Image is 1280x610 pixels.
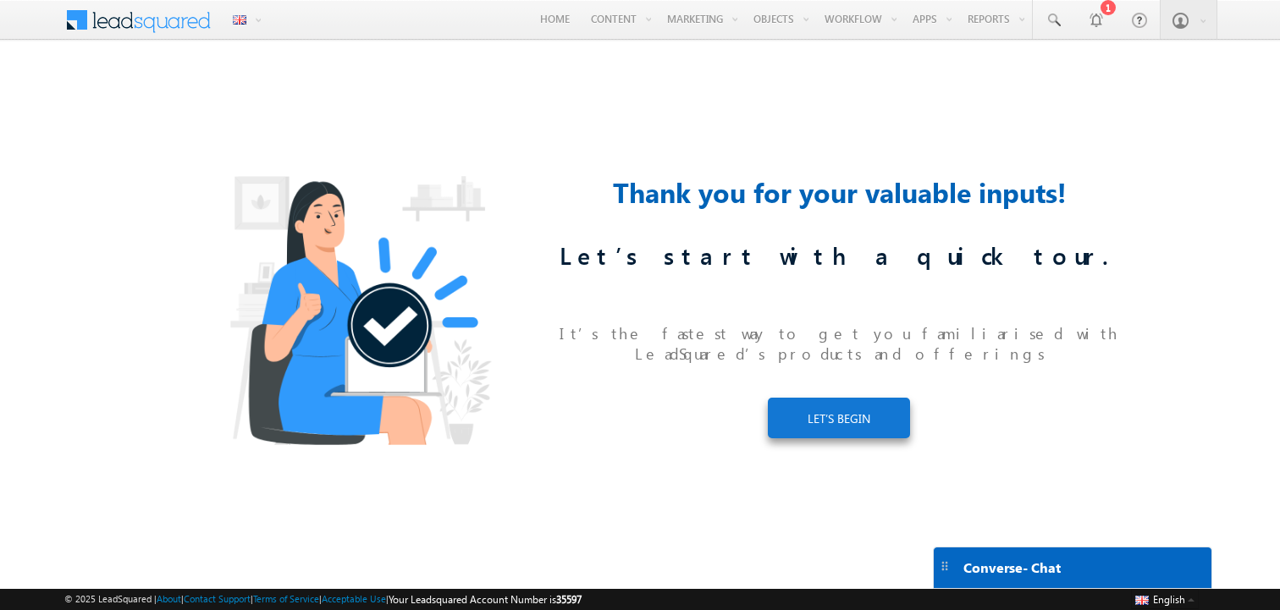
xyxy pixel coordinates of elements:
span: 35597 [556,593,582,606]
img: Thank_You.png [203,151,510,459]
a: Terms of Service [253,593,319,604]
a: Acceptable Use [322,593,386,604]
a: About [157,593,181,604]
button: English [1131,589,1199,609]
div: Thank you for your valuable inputs! [555,172,1123,212]
a: Contact Support [184,593,251,604]
div: Let’s start with a quick tour. [555,239,1123,275]
span: Your Leadsquared Account Number is [389,593,582,606]
span: © 2025 LeadSquared | | | | | [64,591,582,607]
img: carter-drag [938,559,952,573]
a: LET’S BEGIN [768,398,910,438]
span: Converse - Chat [963,560,1061,575]
span: English [1153,593,1185,606]
div: It’s the fastest way to get you familiarised with LeadSquared’s products and offerings [555,296,1123,391]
